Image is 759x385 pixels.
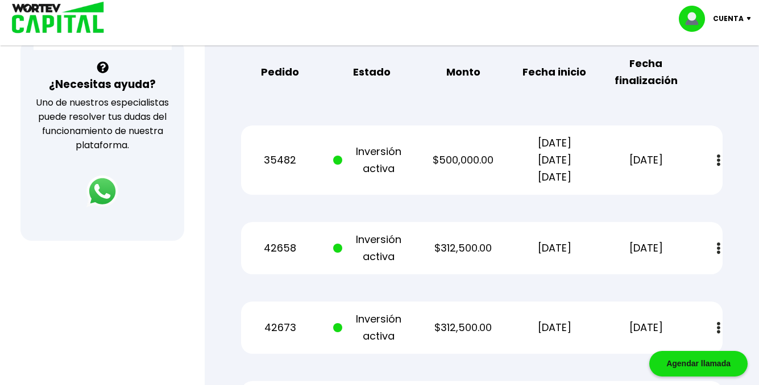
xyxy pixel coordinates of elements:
p: [DATE] [516,240,593,257]
p: Uno de nuestros especialistas puede resolver tus dudas del funcionamiento de nuestra plataforma. [35,95,169,152]
p: Inversión activa [333,311,410,345]
b: Monto [446,64,480,81]
p: $312,500.00 [425,319,501,336]
b: Fecha inicio [522,64,586,81]
h3: ¿Necesitas ayuda? [49,76,156,93]
b: Estado [353,64,391,81]
b: Pedido [261,64,299,81]
p: [DATE] [608,152,685,169]
p: Inversión activa [333,231,410,265]
p: [DATE] [DATE] [DATE] [516,135,593,186]
img: profile-image [679,6,713,32]
p: [DATE] [516,319,593,336]
p: $312,500.00 [425,240,501,257]
p: 42673 [242,319,318,336]
p: 42658 [242,240,318,257]
p: Cuenta [713,10,744,27]
div: Agendar llamada [649,351,748,376]
img: logos_whatsapp-icon.242b2217.svg [86,175,118,207]
p: [DATE] [608,240,685,257]
b: Fecha finalización [608,55,685,89]
img: icon-down [744,17,759,20]
p: $500,000.00 [425,152,501,169]
p: Inversión activa [333,143,410,177]
p: 35482 [242,152,318,169]
p: [DATE] [608,319,685,336]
